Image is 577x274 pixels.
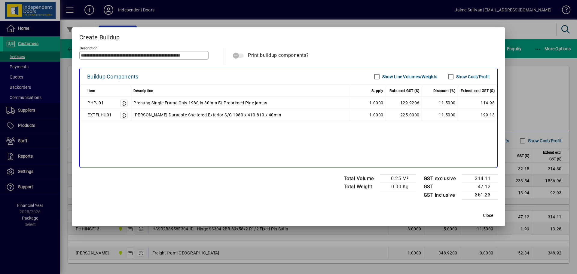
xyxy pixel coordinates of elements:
div: 129.9206 [389,99,420,106]
button: Close [478,210,498,221]
td: 0.00 Kg [380,183,416,191]
td: 47.12 [462,183,498,191]
span: Supply [371,87,383,94]
td: 11.5000 [422,109,458,121]
td: 11.5000 [422,97,458,109]
td: Total Volume [341,175,380,183]
td: [PERSON_NAME] Duracote Sheltered Exterior S/C 1980 x 410-810 x 40mm [131,109,350,121]
label: Show Line Volumes/Weights [381,74,437,80]
td: GST inclusive [421,191,462,199]
label: Show Cost/Profit [455,74,490,80]
div: 225.0000 [389,111,420,119]
td: 361.23 [462,191,498,199]
td: GST exclusive [421,175,462,183]
td: 0.25 M³ [380,175,416,183]
span: Description [133,87,154,94]
h2: Create Buildup [72,27,505,45]
td: 199.13 [458,109,498,121]
td: 314.11 [462,175,498,183]
div: PHPJ01 [87,99,104,106]
td: GST [421,183,462,191]
span: Extend excl GST ($) [461,87,495,94]
span: Print buildup components? [248,52,309,58]
td: 114.98 [458,97,498,109]
td: Total Weight [341,183,380,191]
span: Close [483,212,493,219]
mat-label: Description [80,46,97,50]
span: Discount (%) [433,87,456,94]
div: Buildup Components [87,72,139,82]
td: 1.0000 [350,97,386,109]
span: Rate excl GST ($) [389,87,420,94]
div: EXTFLHU01 [87,111,112,119]
td: 1.0000 [350,109,386,121]
span: Item [87,87,95,94]
td: Prehung Single Frame Only 1980 in 30mm FJ Preprimed Pine jambs [131,97,350,109]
